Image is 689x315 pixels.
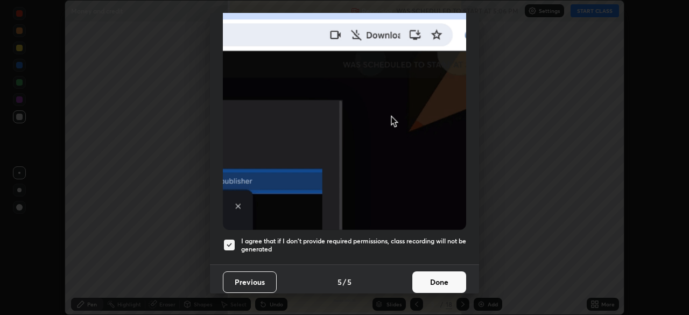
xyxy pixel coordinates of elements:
[338,276,342,288] h4: 5
[241,237,466,254] h5: I agree that if I don't provide required permissions, class recording will not be generated
[412,271,466,293] button: Done
[343,276,346,288] h4: /
[347,276,351,288] h4: 5
[223,271,277,293] button: Previous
